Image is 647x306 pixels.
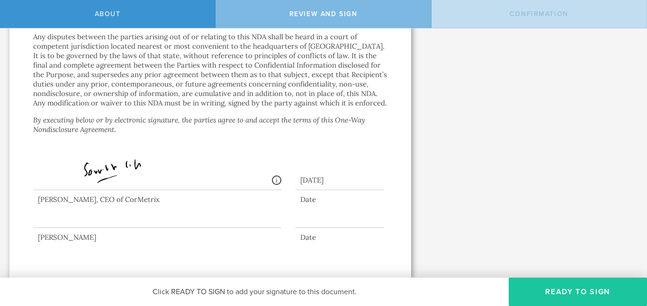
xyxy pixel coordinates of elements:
p: . [33,115,387,134]
img: wDVmsa6U7aAhwAAAABJRU5ErkJggg== [38,147,205,192]
div: [DATE] [296,166,384,190]
div: [PERSON_NAME] [33,233,281,242]
button: Ready to Sign [509,278,647,306]
i: By executing below or by electronic signature, the parties agree to and accept the terms of this ... [33,115,365,134]
span: Confirmation [510,10,568,18]
span: Review and sign [289,10,358,18]
iframe: Chat Widget [600,232,647,278]
p: Any disputes between the parties arising out of or relating to this NDA shall be heard in a court... [33,32,387,108]
div: Date [296,233,384,242]
span: About [95,10,121,18]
